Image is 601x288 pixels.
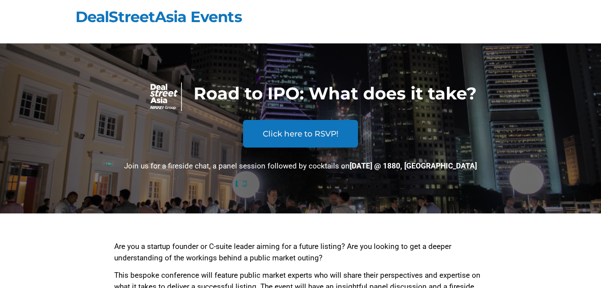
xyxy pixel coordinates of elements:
[75,7,242,26] a: DealStreetAsia Events
[194,86,479,101] p: Road to IPO: What does it take?
[114,241,487,264] p: Are you a startup founder or C-suite leader aiming for a future listing? Are you looking to get a...
[263,130,338,138] span: Click here to RSVP!
[243,120,358,148] a: Click here to RSVP!
[350,161,477,170] b: [DATE] @ 1880, [GEOGRAPHIC_DATA]
[79,161,522,172] p: Join us for a fireside chat, a panel session followed by cocktails on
